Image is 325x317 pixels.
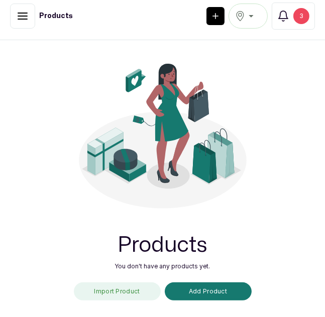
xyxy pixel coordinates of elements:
button: 3 [272,3,315,30]
button: Import Product [74,282,161,300]
p: You don't have any products yet. [115,262,210,270]
h1: Products [39,11,73,21]
div: 3 [293,8,309,24]
button: Add Product [165,282,252,300]
h2: Products [118,228,207,262]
